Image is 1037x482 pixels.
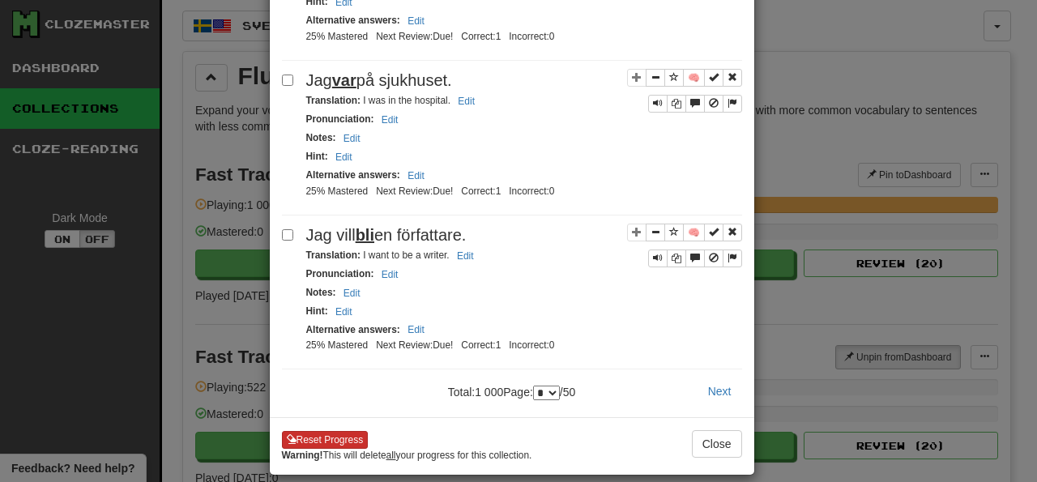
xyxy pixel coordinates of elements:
[683,224,705,241] button: 🧠
[377,111,403,129] button: Edit
[431,377,592,400] div: Total: 1 000 Page: / 50
[339,284,365,302] button: Edit
[356,226,374,244] u: bli
[457,30,505,44] li: Correct: 1
[306,132,336,143] strong: Notes :
[302,30,373,44] li: 25% Mastered
[433,186,453,197] span: 2025-01-25
[306,95,480,106] small: I was in the hospital.
[452,247,479,265] button: Edit
[698,377,742,405] button: Next
[505,30,558,44] li: Incorrect: 0
[433,31,453,42] span: 2025-01-25
[403,321,429,339] button: Edit
[282,450,323,461] strong: Warning!
[377,266,403,284] button: Edit
[282,449,532,463] small: This will delete your progress for this collection.
[403,167,429,185] button: Edit
[339,130,365,147] button: Edit
[627,69,742,113] div: Sentence controls
[648,250,742,267] div: Sentence controls
[306,305,328,317] strong: Hint :
[306,324,400,335] strong: Alternative answers :
[306,71,452,89] span: Jag på sjukhuset.
[306,151,328,162] strong: Hint :
[692,430,742,458] button: Close
[386,450,396,461] u: all
[306,287,336,298] strong: Notes :
[505,185,558,198] li: Incorrect: 0
[306,250,479,261] small: I want to be a writer.
[453,92,480,110] button: Edit
[306,169,400,181] strong: Alternative answers :
[372,339,457,352] li: Next Review:
[331,148,357,166] button: Edit
[403,12,429,30] button: Edit
[433,339,453,351] span: 2025-01-25
[306,250,361,261] strong: Translation :
[302,185,373,198] li: 25% Mastered
[627,224,742,268] div: Sentence controls
[505,339,558,352] li: Incorrect: 0
[306,226,467,244] span: Jag vill en författare.
[282,431,369,449] button: Reset Progress
[372,30,457,44] li: Next Review:
[306,15,400,26] strong: Alternative answers :
[302,339,373,352] li: 25% Mastered
[306,268,374,279] strong: Pronunciation :
[331,303,357,321] button: Edit
[306,95,361,106] strong: Translation :
[372,185,457,198] li: Next Review:
[332,71,356,89] u: var
[648,95,742,113] div: Sentence controls
[683,69,705,87] button: 🧠
[306,113,374,125] strong: Pronunciation :
[457,185,505,198] li: Correct: 1
[457,339,505,352] li: Correct: 1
